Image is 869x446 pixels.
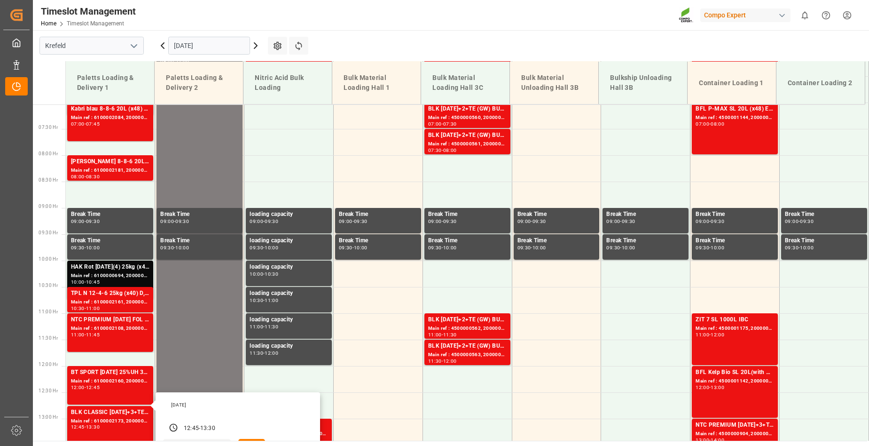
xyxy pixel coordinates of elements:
[71,263,149,272] div: HAK Rot [DATE](4) 25kg (x48) INT spPALHAK Basis 2 [DATE](+4) 25kg (x48) BASIS;BFL Aktiv [DATE] SL...
[71,167,149,175] div: Main ref : 6100002181, 2000001702
[428,148,442,152] div: 07:30
[799,246,800,250] div: -
[71,408,149,417] div: BLK CLASSIC [DATE]+3+TE 600kg BBBT FAIR 25-5-8 35%UH 3M 25kg (x40) INT
[265,298,278,303] div: 11:00
[71,246,85,250] div: 09:30
[443,333,457,337] div: 11:30
[711,438,724,442] div: 14:00
[517,236,596,246] div: Break Time
[442,219,443,223] div: -
[785,236,863,246] div: Break Time
[71,377,149,385] div: Main ref : 6100002160, 2000001604
[86,175,100,179] div: 08:30
[250,219,263,223] div: 09:00
[531,219,532,223] div: -
[696,368,774,377] div: BFL Kelp Bio SL 20L(with B)(x48) EGY MTOBFL KELP BIO SL (with B) 12x1L (x60) EGY;BFL P-MAX SL 12x...
[428,315,507,325] div: BLK [DATE]+2+TE (GW) BULK
[39,37,144,55] input: Type to search/select
[265,246,278,250] div: 10:00
[428,333,442,337] div: 11:00
[696,219,709,223] div: 09:00
[339,236,417,246] div: Break Time
[815,5,837,26] button: Help Center
[785,219,799,223] div: 09:00
[71,280,85,284] div: 10:00
[352,219,354,223] div: -
[606,236,685,246] div: Break Time
[443,359,457,363] div: 12:00
[443,122,457,126] div: 07:30
[39,125,58,130] span: 07:30 Hr
[200,424,215,433] div: 13:30
[443,148,457,152] div: 08:00
[71,104,149,114] div: Kabri blau 8-8-6 20L (x48) DE,ENKabri blau 8-8-6 1000L IBC WW
[711,333,724,337] div: 12:00
[86,306,100,311] div: 11:00
[71,333,85,337] div: 11:00
[250,272,263,276] div: 10:00
[709,385,711,390] div: -
[696,61,774,69] div: Main ref : 4500001143, 2000000350
[86,333,100,337] div: 11:45
[263,219,265,223] div: -
[263,298,265,303] div: -
[696,333,709,337] div: 11:00
[442,148,443,152] div: -
[785,210,863,219] div: Break Time
[250,236,328,246] div: loading capacity
[71,368,149,377] div: BT SPORT [DATE] 25%UH 3M 25kg (x40) INTBT FAIR 25-5-8 35%UH 3M 25kg (x40) INTBT T NK [DATE] 11%UH...
[622,246,635,250] div: 10:00
[531,246,532,250] div: -
[71,298,149,306] div: Main ref : 6100002161, 2000000696
[696,385,709,390] div: 12:00
[339,210,417,219] div: Break Time
[696,246,709,250] div: 09:30
[696,114,774,122] div: Main ref : 4500001144, 2000000350
[263,325,265,329] div: -
[354,246,368,250] div: 10:00
[784,74,857,92] div: Container Loading 2
[41,20,56,27] a: Home
[606,246,620,250] div: 09:30
[442,333,443,337] div: -
[168,37,250,55] input: DD.MM.YYYY
[85,280,86,284] div: -
[39,388,58,393] span: 12:30 Hr
[443,219,457,223] div: 09:30
[442,122,443,126] div: -
[696,122,709,126] div: 07:00
[71,219,85,223] div: 09:00
[428,351,507,359] div: Main ref : 4500000563, 2000000150
[532,219,546,223] div: 09:30
[517,246,531,250] div: 09:30
[679,7,694,24] img: Screenshot%202023-09-29%20at%2010.02.21.png_1712312052.png
[606,210,685,219] div: Break Time
[800,219,814,223] div: 09:30
[428,359,442,363] div: 11:30
[250,210,328,219] div: loading capacity
[71,157,149,167] div: [PERSON_NAME] 8-8-6 20L (x48) DE,ENKabri Grün 10-4-7 20 L (x48) DE,EN,FR,NLBFL P-MAX SL 20L (x48)...
[199,424,200,433] div: -
[86,246,100,250] div: 10:00
[39,256,58,262] span: 10:00 Hr
[39,204,58,209] span: 09:00 Hr
[250,289,328,298] div: loading capacity
[696,377,774,385] div: Main ref : 4500001142, 2000000350
[696,325,774,333] div: Main ref : 4500001175, 2000000991
[39,283,58,288] span: 10:30 Hr
[700,8,791,22] div: Compo Expert
[85,333,86,337] div: -
[696,421,774,430] div: NTC PREMIUM [DATE]+3+TE 1T ISPM BB
[263,272,265,276] div: -
[168,402,310,408] div: [DATE]
[160,236,239,246] div: Break Time
[71,272,149,280] div: Main ref : 6100000694, 2000000233 2000000233;
[71,417,149,425] div: Main ref : 6100002173, 2000000794;2000001288 2000000794
[428,61,507,69] div: Main ref : 4500001260, 2000001499
[250,263,328,272] div: loading capacity
[71,425,85,429] div: 12:45
[606,219,620,223] div: 09:00
[71,210,149,219] div: Break Time
[428,325,507,333] div: Main ref : 4500000562, 2000000150
[339,246,352,250] div: 09:30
